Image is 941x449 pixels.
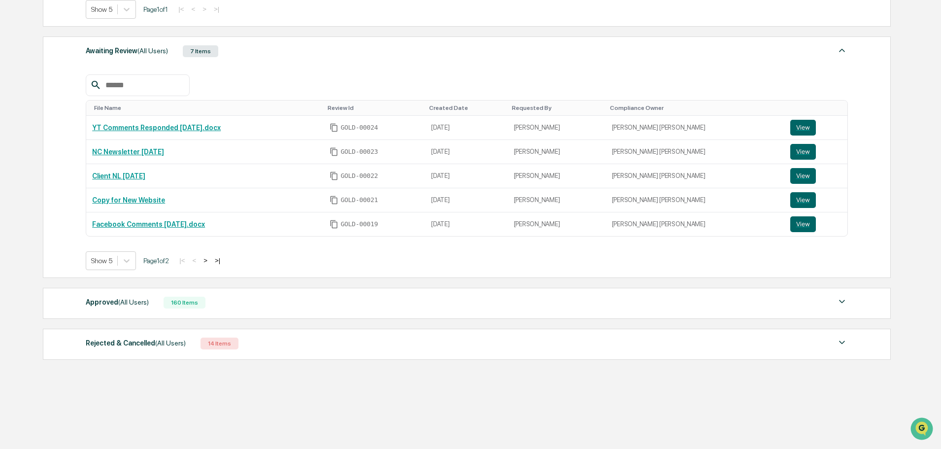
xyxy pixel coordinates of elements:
a: 🔎Data Lookup [6,190,66,207]
div: Toggle SortBy [328,104,421,111]
span: GOLD-00019 [340,220,378,228]
td: [PERSON_NAME] [PERSON_NAME] [606,116,784,140]
button: View [790,216,816,232]
span: Attestations [81,175,122,185]
a: 🖐️Preclearance [6,171,67,189]
span: Data Lookup [20,194,62,204]
span: GOLD-00021 [340,196,378,204]
img: caret [836,44,848,56]
td: [PERSON_NAME] [508,212,606,236]
td: [PERSON_NAME] [PERSON_NAME] [606,164,784,188]
td: [DATE] [425,164,507,188]
span: [DATE] [87,134,107,142]
div: 🔎 [10,195,18,203]
td: [PERSON_NAME] [508,188,606,212]
button: Start new chat [168,78,179,90]
span: • [82,134,85,142]
span: GOLD-00024 [340,124,378,132]
span: Copy Id [330,172,338,180]
div: Awaiting Review [86,44,168,57]
td: [PERSON_NAME] [PERSON_NAME] [606,140,784,164]
div: Toggle SortBy [512,104,602,111]
button: See all [153,107,179,119]
div: Toggle SortBy [610,104,780,111]
div: Toggle SortBy [94,104,320,111]
button: > [201,256,210,265]
td: [PERSON_NAME] [508,116,606,140]
div: We're available if you need us! [34,85,125,93]
a: View [790,144,842,160]
span: (All Users) [137,47,168,55]
img: 1746055101610-c473b297-6a78-478c-a979-82029cc54cd1 [10,75,28,93]
td: [PERSON_NAME] [508,164,606,188]
button: View [790,168,816,184]
a: Powered byPylon [69,217,119,225]
span: GOLD-00023 [340,148,378,156]
div: Approved [86,296,149,309]
span: (All Users) [155,339,186,347]
span: GOLD-00022 [340,172,378,180]
a: View [790,120,842,136]
span: Pylon [98,218,119,225]
button: >| [211,5,222,13]
span: [PERSON_NAME] [31,134,80,142]
button: |< [176,256,188,265]
div: Toggle SortBy [429,104,504,111]
span: Copy Id [330,196,338,205]
a: View [790,168,842,184]
a: Facebook Comments [DATE].docx [92,220,205,228]
a: 🗄️Attestations [67,171,126,189]
iframe: Open customer support [909,416,936,443]
button: |< [175,5,187,13]
div: Past conversations [10,109,66,117]
span: Copy Id [330,220,338,229]
div: Rejected & Cancelled [86,337,186,349]
img: caret [836,337,848,348]
button: > [200,5,209,13]
td: [DATE] [425,212,507,236]
td: [PERSON_NAME] [508,140,606,164]
div: 🗄️ [71,176,79,184]
div: 7 Items [183,45,218,57]
button: View [790,192,816,208]
img: 1746055101610-c473b297-6a78-478c-a979-82029cc54cd1 [20,135,28,142]
button: View [790,144,816,160]
span: Copy Id [330,147,338,156]
a: Client NL [DATE] [92,172,145,180]
a: YT Comments Responded [DATE].docx [92,124,221,132]
button: < [189,256,199,265]
a: NC Newsletter [DATE] [92,148,164,156]
a: Copy for New Website [92,196,165,204]
img: caret [836,296,848,308]
td: [PERSON_NAME] [PERSON_NAME] [606,212,784,236]
td: [DATE] [425,188,507,212]
span: Page 1 of 1 [143,5,168,13]
img: Cameron Burns [10,125,26,140]
span: Preclearance [20,175,64,185]
div: 160 Items [164,297,205,309]
td: [DATE] [425,116,507,140]
span: (All Users) [118,298,149,306]
button: View [790,120,816,136]
span: Copy Id [330,123,338,132]
button: >| [212,256,223,265]
div: Start new chat [34,75,162,85]
button: < [188,5,198,13]
div: 🖐️ [10,176,18,184]
a: View [790,216,842,232]
span: Page 1 of 2 [143,257,169,265]
div: 14 Items [201,338,238,349]
p: How can we help? [10,21,179,36]
td: [PERSON_NAME] [PERSON_NAME] [606,188,784,212]
td: [DATE] [425,140,507,164]
a: View [790,192,842,208]
div: Toggle SortBy [792,104,844,111]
